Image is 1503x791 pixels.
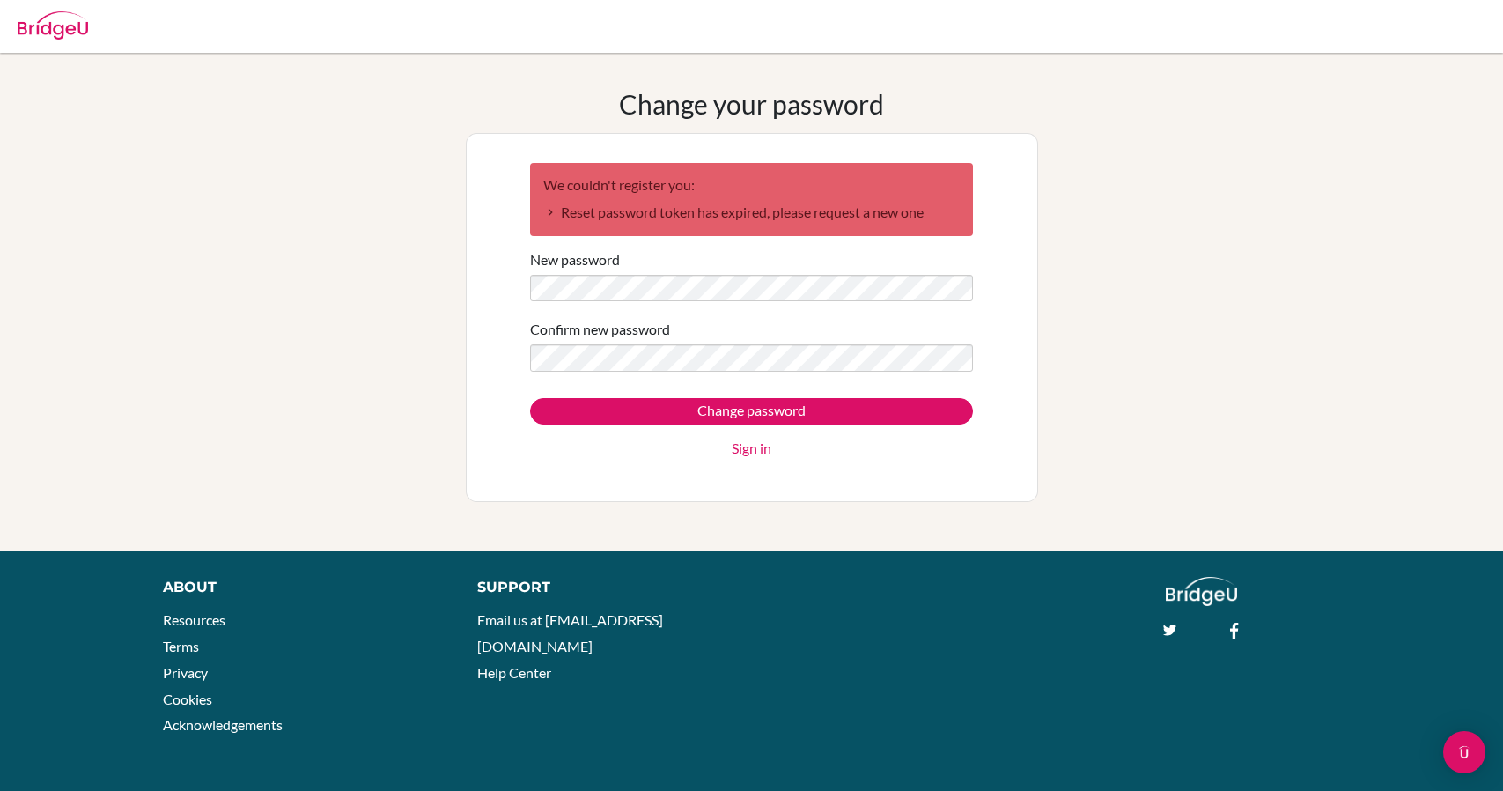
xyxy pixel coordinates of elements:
a: Help Center [477,664,551,681]
li: Reset password token has expired, please request a new one [543,202,960,223]
h2: We couldn't register you: [543,176,960,193]
img: logo_white@2x-f4f0deed5e89b7ecb1c2cc34c3e3d731f90f0f143d5ea2071677605dd97b5244.png [1166,577,1237,606]
h1: Change your password [619,88,884,120]
input: Change password [530,398,973,425]
a: Privacy [163,664,208,681]
a: Cookies [163,691,212,707]
a: Email us at [EMAIL_ADDRESS][DOMAIN_NAME] [477,611,663,654]
div: Open Intercom Messenger [1443,731,1485,773]
a: Acknowledgements [163,716,283,733]
img: Bridge-U [18,11,88,40]
a: Sign in [732,438,771,459]
div: About [163,577,438,598]
label: New password [530,249,620,270]
label: Confirm new password [530,319,670,340]
a: Resources [163,611,225,628]
div: Support [477,577,733,598]
a: Terms [163,638,199,654]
